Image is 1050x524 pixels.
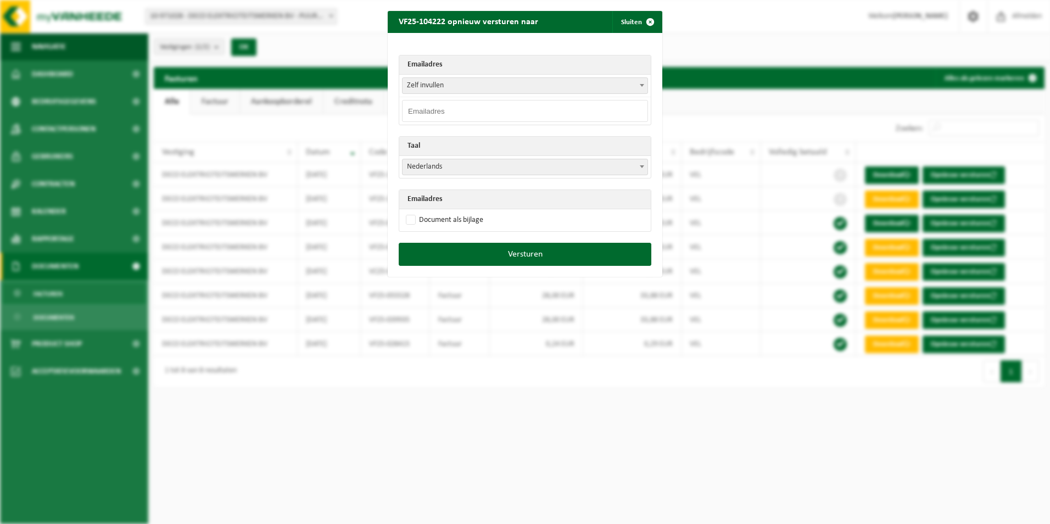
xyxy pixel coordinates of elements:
[402,77,648,94] span: Zelf invullen
[399,190,651,209] th: Emailadres
[388,11,549,32] h2: VF25-104222 opnieuw versturen naar
[399,137,651,156] th: Taal
[399,55,651,75] th: Emailadres
[402,159,648,175] span: Nederlands
[612,11,661,33] button: Sluiten
[402,100,648,122] input: Emailadres
[403,78,647,93] span: Zelf invullen
[404,212,483,228] label: Document als bijlage
[399,243,651,266] button: Versturen
[403,159,647,175] span: Nederlands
